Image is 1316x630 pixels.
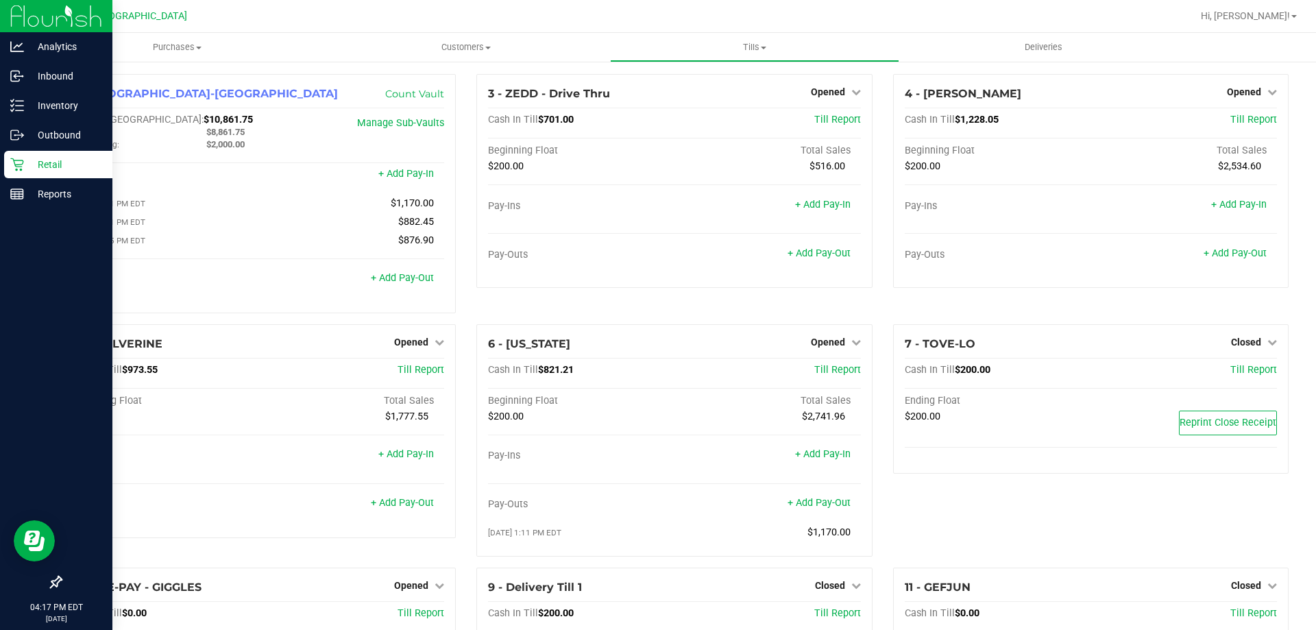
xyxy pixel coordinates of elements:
[905,411,940,422] span: $200.00
[795,199,851,210] a: + Add Pay-In
[488,337,570,350] span: 6 - [US_STATE]
[1180,417,1276,428] span: Reprint Close Receipt
[258,395,445,407] div: Total Sales
[955,607,979,619] span: $0.00
[488,249,674,261] div: Pay-Outs
[674,145,861,157] div: Total Sales
[488,450,674,462] div: Pay-Ins
[538,607,574,619] span: $200.00
[905,249,1091,261] div: Pay-Outs
[1230,114,1277,125] span: Till Report
[321,33,610,62] a: Customers
[488,160,524,172] span: $200.00
[394,337,428,348] span: Opened
[204,114,253,125] span: $10,861.75
[33,41,321,53] span: Purchases
[488,395,674,407] div: Beginning Float
[1201,10,1290,21] span: Hi, [PERSON_NAME]!
[814,364,861,376] a: Till Report
[24,68,106,84] p: Inbound
[1227,86,1261,97] span: Opened
[802,411,845,422] span: $2,741.96
[122,607,147,619] span: $0.00
[394,580,428,591] span: Opened
[398,234,434,246] span: $876.90
[122,364,158,376] span: $973.55
[811,337,845,348] span: Opened
[905,87,1021,100] span: 4 - [PERSON_NAME]
[488,200,674,213] div: Pay-Ins
[14,520,55,561] iframe: Resource center
[322,41,609,53] span: Customers
[72,395,258,407] div: Beginning Float
[905,395,1091,407] div: Ending Float
[10,187,24,201] inline-svg: Reports
[10,128,24,142] inline-svg: Outbound
[24,156,106,173] p: Retail
[905,114,955,125] span: Cash In Till
[905,607,955,619] span: Cash In Till
[72,274,258,286] div: Pay-Outs
[788,497,851,509] a: + Add Pay-Out
[811,86,845,97] span: Opened
[488,607,538,619] span: Cash In Till
[1230,607,1277,619] a: Till Report
[488,528,561,537] span: [DATE] 1:11 PM EDT
[905,581,971,594] span: 11 - GEFJUN
[1218,160,1261,172] span: $2,534.60
[72,450,258,462] div: Pay-Ins
[809,160,845,172] span: $516.00
[905,200,1091,213] div: Pay-Ins
[1006,41,1081,53] span: Deliveries
[815,580,845,591] span: Closed
[1204,247,1267,259] a: + Add Pay-Out
[674,395,861,407] div: Total Sales
[72,337,162,350] span: 5 - WOLVERINE
[905,337,975,350] span: 7 - TOVE-LO
[905,364,955,376] span: Cash In Till
[398,364,444,376] a: Till Report
[1211,199,1267,210] a: + Add Pay-In
[955,364,990,376] span: $200.00
[905,160,940,172] span: $200.00
[488,114,538,125] span: Cash In Till
[398,607,444,619] a: Till Report
[610,33,899,62] a: Tills
[488,498,674,511] div: Pay-Outs
[807,526,851,538] span: $1,170.00
[24,127,106,143] p: Outbound
[899,33,1188,62] a: Deliveries
[357,117,444,129] a: Manage Sub-Vaults
[206,139,245,149] span: $2,000.00
[72,87,338,100] span: 1 - [GEOGRAPHIC_DATA]-[GEOGRAPHIC_DATA]
[814,114,861,125] a: Till Report
[814,607,861,619] a: Till Report
[378,168,434,180] a: + Add Pay-In
[10,40,24,53] inline-svg: Analytics
[378,448,434,460] a: + Add Pay-In
[611,41,898,53] span: Tills
[93,10,187,22] span: [GEOGRAPHIC_DATA]
[6,614,106,624] p: [DATE]
[1230,364,1277,376] a: Till Report
[385,88,444,100] a: Count Vault
[538,364,574,376] span: $821.21
[72,169,258,182] div: Pay-Ins
[6,601,106,614] p: 04:17 PM EDT
[905,145,1091,157] div: Beginning Float
[488,145,674,157] div: Beginning Float
[72,114,204,125] span: Cash In [GEOGRAPHIC_DATA]:
[371,272,434,284] a: + Add Pay-Out
[488,87,610,100] span: 3 - ZEDD - Drive Thru
[72,498,258,511] div: Pay-Outs
[1231,580,1261,591] span: Closed
[795,448,851,460] a: + Add Pay-In
[488,411,524,422] span: $200.00
[24,97,106,114] p: Inventory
